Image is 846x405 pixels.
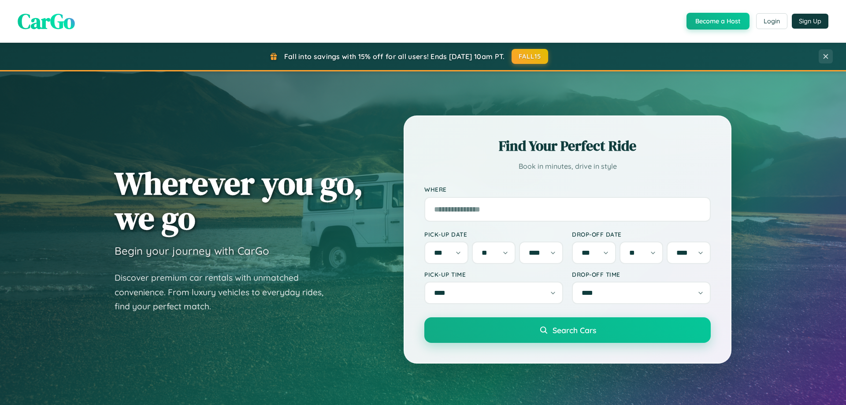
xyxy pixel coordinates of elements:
button: Sign Up [792,14,828,29]
h3: Begin your journey with CarGo [115,244,269,257]
h1: Wherever you go, we go [115,166,363,235]
p: Book in minutes, drive in style [424,160,711,173]
button: FALL15 [512,49,549,64]
h2: Find Your Perfect Ride [424,136,711,156]
label: Where [424,186,711,193]
label: Pick-up Time [424,271,563,278]
button: Login [756,13,787,29]
span: Search Cars [553,325,596,335]
label: Drop-off Date [572,230,711,238]
label: Drop-off Time [572,271,711,278]
button: Become a Host [686,13,750,30]
p: Discover premium car rentals with unmatched convenience. From luxury vehicles to everyday rides, ... [115,271,335,314]
label: Pick-up Date [424,230,563,238]
span: Fall into savings with 15% off for all users! Ends [DATE] 10am PT. [284,52,505,61]
span: CarGo [18,7,75,36]
button: Search Cars [424,317,711,343]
